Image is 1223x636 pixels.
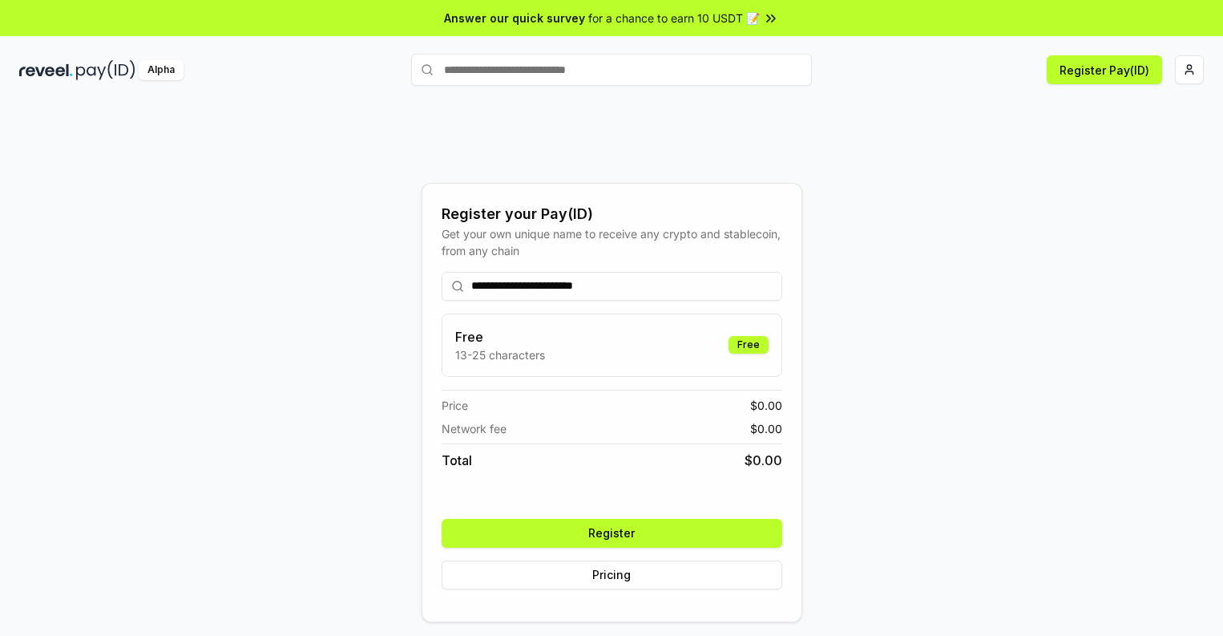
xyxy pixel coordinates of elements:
[139,60,184,80] div: Alpha
[750,420,782,437] span: $ 0.00
[442,397,468,414] span: Price
[729,336,769,354] div: Free
[455,346,545,363] p: 13-25 characters
[442,225,782,259] div: Get your own unique name to receive any crypto and stablecoin, from any chain
[442,420,507,437] span: Network fee
[1047,55,1162,84] button: Register Pay(ID)
[442,519,782,548] button: Register
[455,327,545,346] h3: Free
[442,451,472,470] span: Total
[76,60,135,80] img: pay_id
[588,10,760,26] span: for a chance to earn 10 USDT 📝
[750,397,782,414] span: $ 0.00
[442,203,782,225] div: Register your Pay(ID)
[444,10,585,26] span: Answer our quick survey
[745,451,782,470] span: $ 0.00
[442,561,782,589] button: Pricing
[19,60,73,80] img: reveel_dark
